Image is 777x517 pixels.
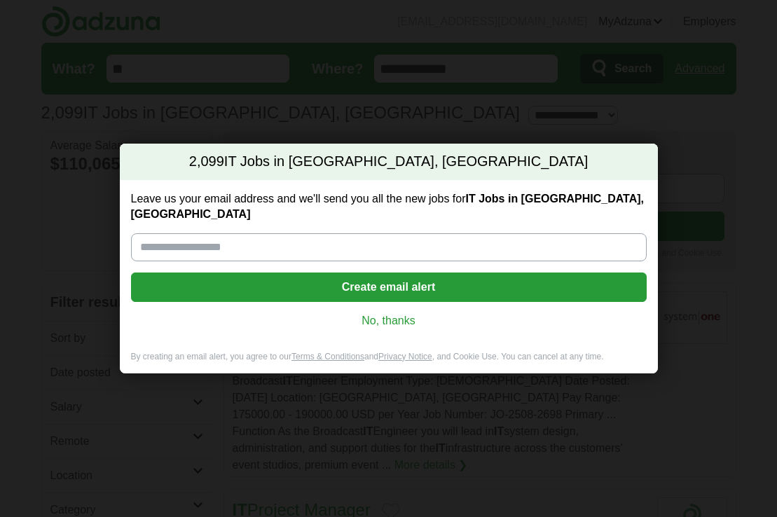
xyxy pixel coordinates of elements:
[131,193,645,220] strong: IT Jobs in [GEOGRAPHIC_DATA], [GEOGRAPHIC_DATA]
[142,313,635,329] a: No, thanks
[131,191,647,222] label: Leave us your email address and we'll send you all the new jobs for
[189,152,224,172] span: 2,099
[120,351,658,374] div: By creating an email alert, you agree to our and , and Cookie Use. You can cancel at any time.
[378,352,432,361] a: Privacy Notice
[291,352,364,361] a: Terms & Conditions
[131,273,647,302] button: Create email alert
[120,144,658,180] h2: IT Jobs in [GEOGRAPHIC_DATA], [GEOGRAPHIC_DATA]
